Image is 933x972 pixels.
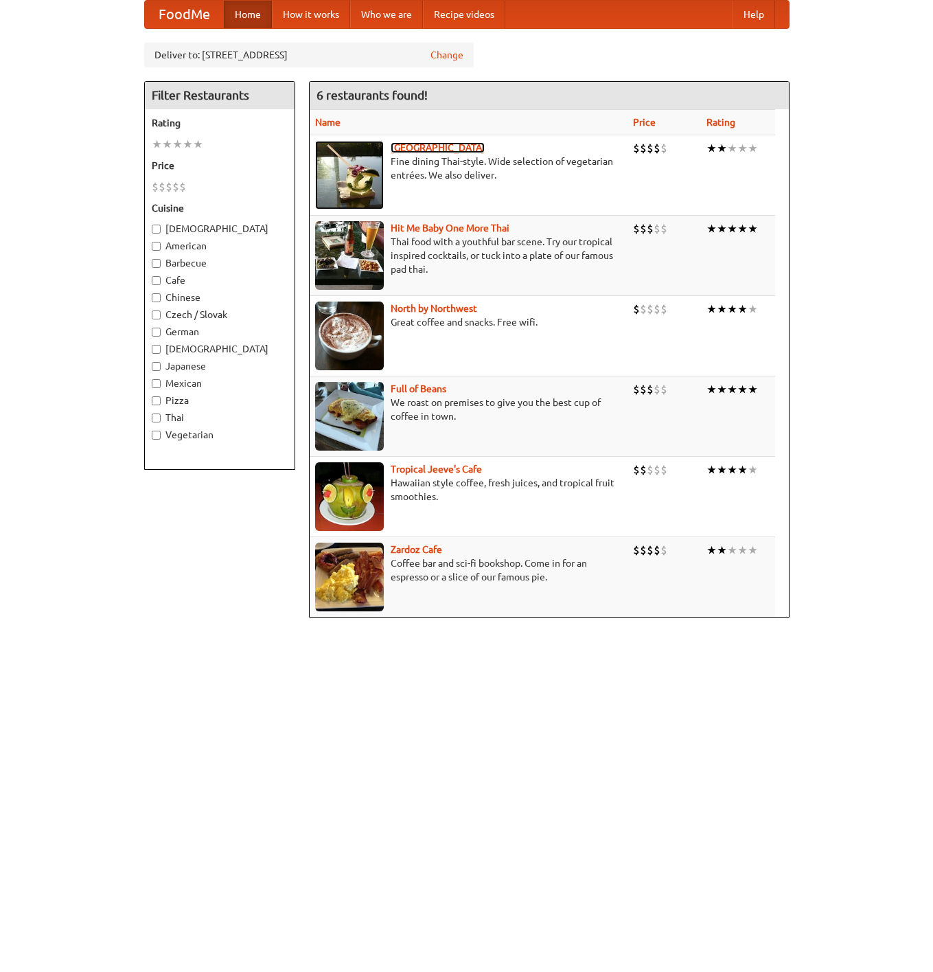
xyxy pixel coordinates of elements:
[737,221,748,236] li: ★
[654,462,660,477] li: $
[748,462,758,477] li: ★
[152,116,288,130] h5: Rating
[430,48,463,62] a: Change
[391,464,482,475] a: Tropical Jeeve's Cafe
[660,221,667,236] li: $
[727,221,737,236] li: ★
[423,1,505,28] a: Recipe videos
[272,1,350,28] a: How it works
[717,141,727,156] li: ★
[152,291,288,304] label: Chinese
[706,543,717,558] li: ★
[717,382,727,397] li: ★
[706,117,735,128] a: Rating
[640,382,647,397] li: $
[152,239,288,253] label: American
[647,382,654,397] li: $
[647,543,654,558] li: $
[727,302,737,317] li: ★
[152,225,161,234] input: [DEMOGRAPHIC_DATA]
[660,302,667,317] li: $
[654,221,660,236] li: $
[152,242,161,251] input: American
[748,543,758,558] li: ★
[315,235,623,276] p: Thai food with a youthful bar scene. Try our tropical inspired cocktails, or tuck into a plate of...
[633,382,640,397] li: $
[647,221,654,236] li: $
[350,1,423,28] a: Who we are
[315,117,341,128] a: Name
[737,543,748,558] li: ★
[315,155,623,182] p: Fine dining Thai-style. Wide selection of vegetarian entrées. We also deliver.
[737,302,748,317] li: ★
[152,276,161,285] input: Cafe
[391,303,477,314] a: North by Northwest
[717,543,727,558] li: ★
[727,543,737,558] li: ★
[152,394,288,407] label: Pizza
[706,302,717,317] li: ★
[193,137,203,152] li: ★
[640,302,647,317] li: $
[152,179,159,194] li: $
[152,325,288,339] label: German
[315,462,384,531] img: jeeves.jpg
[152,376,288,390] label: Mexican
[152,201,288,215] h5: Cuisine
[152,308,288,321] label: Czech / Slovak
[748,141,758,156] li: ★
[315,396,623,423] p: We roast on premises to give you the best cup of coffee in town.
[152,293,161,302] input: Chinese
[654,302,660,317] li: $
[183,137,193,152] li: ★
[152,222,288,236] label: [DEMOGRAPHIC_DATA]
[737,141,748,156] li: ★
[145,1,224,28] a: FoodMe
[152,414,161,422] input: Thai
[315,141,384,210] img: satay.jpg
[717,221,727,236] li: ★
[165,179,172,194] li: $
[748,302,758,317] li: ★
[152,396,161,405] input: Pizza
[633,543,640,558] li: $
[172,137,183,152] li: ★
[706,141,717,156] li: ★
[172,179,179,194] li: $
[315,382,384,451] img: beans.jpg
[748,221,758,236] li: ★
[391,383,446,394] b: Full of Beans
[152,259,161,268] input: Barbecue
[391,142,485,153] a: [GEOGRAPHIC_DATA]
[152,342,288,356] label: [DEMOGRAPHIC_DATA]
[315,315,623,329] p: Great coffee and snacks. Free wifi.
[152,411,288,425] label: Thai
[162,137,172,152] li: ★
[660,382,667,397] li: $
[647,462,654,477] li: $
[727,382,737,397] li: ★
[647,141,654,156] li: $
[633,117,656,128] a: Price
[145,82,295,109] h4: Filter Restaurants
[654,382,660,397] li: $
[152,345,161,354] input: [DEMOGRAPHIC_DATA]
[391,223,509,234] a: Hit Me Baby One More Thai
[315,476,623,504] p: Hawaiian style coffee, fresh juices, and tropical fruit smoothies.
[660,543,667,558] li: $
[737,462,748,477] li: ★
[152,256,288,270] label: Barbecue
[727,141,737,156] li: ★
[647,302,654,317] li: $
[640,543,647,558] li: $
[152,359,288,373] label: Japanese
[159,179,165,194] li: $
[660,462,667,477] li: $
[706,221,717,236] li: ★
[633,221,640,236] li: $
[640,221,647,236] li: $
